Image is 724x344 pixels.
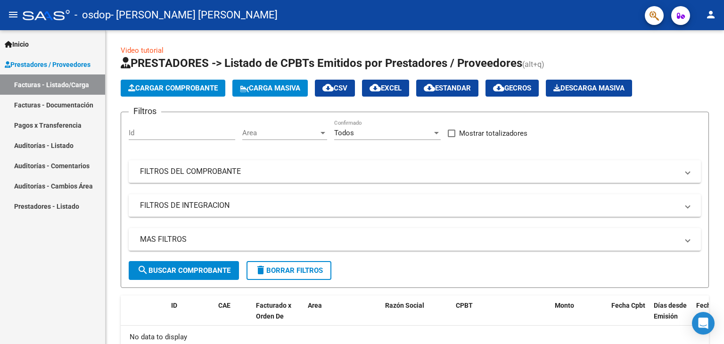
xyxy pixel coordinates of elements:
span: EXCEL [370,84,402,92]
mat-icon: menu [8,9,19,20]
mat-icon: search [137,264,148,276]
span: - [PERSON_NAME] [PERSON_NAME] [111,5,278,25]
datatable-header-cell: Monto [551,295,608,337]
button: Descarga Masiva [546,80,632,97]
span: Prestadores / Proveedores [5,59,90,70]
mat-icon: delete [255,264,266,276]
datatable-header-cell: Fecha Cpbt [608,295,650,337]
button: Borrar Filtros [247,261,331,280]
button: Estandar [416,80,478,97]
mat-expansion-panel-header: FILTROS DE INTEGRACION [129,194,701,217]
a: Video tutorial [121,46,164,55]
button: Cargar Comprobante [121,80,225,97]
span: ID [171,302,177,309]
span: Facturado x Orden De [256,302,291,320]
span: Descarga Masiva [553,84,625,92]
mat-expansion-panel-header: MAS FILTROS [129,228,701,251]
span: (alt+q) [522,60,544,69]
span: CAE [218,302,230,309]
button: Gecros [485,80,539,97]
span: Mostrar totalizadores [459,128,527,139]
span: - osdop [74,5,111,25]
span: Cargar Comprobante [128,84,218,92]
mat-panel-title: FILTROS DE INTEGRACION [140,200,678,211]
datatable-header-cell: Area [304,295,368,337]
mat-panel-title: FILTROS DEL COMPROBANTE [140,166,678,177]
button: Carga Masiva [232,80,308,97]
datatable-header-cell: CPBT [452,295,551,337]
span: PRESTADORES -> Listado de CPBTs Emitidos por Prestadores / Proveedores [121,57,522,70]
span: Razón Social [385,302,424,309]
datatable-header-cell: Razón Social [381,295,452,337]
mat-icon: cloud_download [370,82,381,93]
mat-icon: cloud_download [493,82,504,93]
datatable-header-cell: Días desde Emisión [650,295,692,337]
datatable-header-cell: CAE [214,295,252,337]
span: Area [308,302,322,309]
span: Carga Masiva [240,84,300,92]
app-download-masive: Descarga masiva de comprobantes (adjuntos) [546,80,632,97]
span: Todos [334,129,354,137]
datatable-header-cell: Facturado x Orden De [252,295,304,337]
button: CSV [315,80,355,97]
span: Fecha Cpbt [611,302,645,309]
span: CPBT [456,302,473,309]
h3: Filtros [129,105,161,118]
span: Area [242,129,319,137]
mat-expansion-panel-header: FILTROS DEL COMPROBANTE [129,160,701,183]
mat-panel-title: MAS FILTROS [140,234,678,245]
button: EXCEL [362,80,409,97]
mat-icon: cloud_download [322,82,334,93]
datatable-header-cell: ID [167,295,214,337]
button: Buscar Comprobante [129,261,239,280]
div: Open Intercom Messenger [692,312,715,335]
span: Fecha Recibido [696,302,723,320]
span: Borrar Filtros [255,266,323,275]
span: CSV [322,84,347,92]
span: Estandar [424,84,471,92]
span: Gecros [493,84,531,92]
span: Buscar Comprobante [137,266,230,275]
span: Monto [555,302,574,309]
mat-icon: person [705,9,716,20]
span: Inicio [5,39,29,49]
span: Días desde Emisión [654,302,687,320]
mat-icon: cloud_download [424,82,435,93]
